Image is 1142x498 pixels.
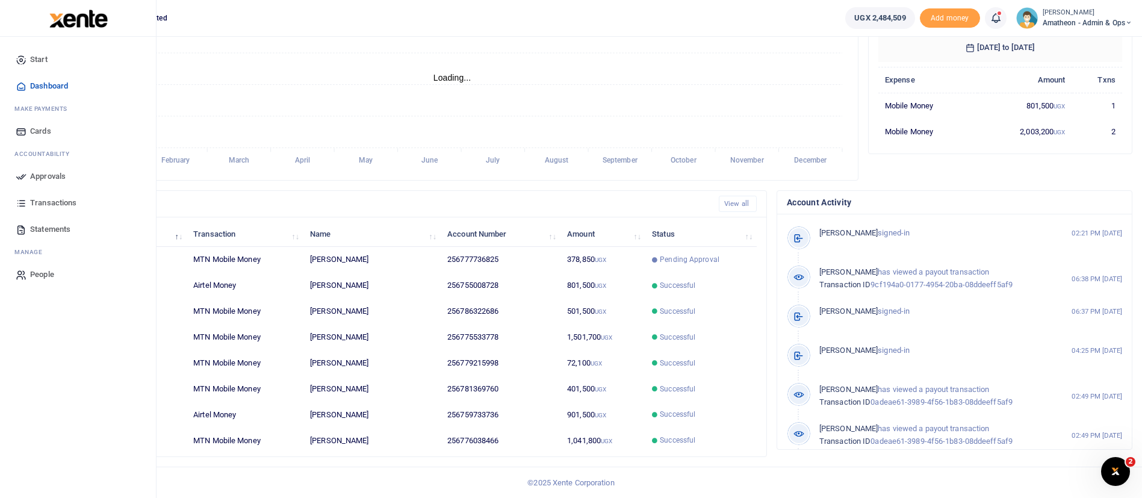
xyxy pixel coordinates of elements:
span: [PERSON_NAME] [819,307,878,316]
img: profile-user [1016,7,1038,29]
td: Airtel Money [187,273,303,299]
td: [PERSON_NAME] [303,273,441,299]
a: Add money [920,13,980,22]
span: anage [20,247,43,257]
span: countability [23,149,69,158]
a: Dashboard [10,73,146,99]
tspan: October [671,157,697,165]
small: UGX [595,386,606,393]
span: Successful [660,384,695,394]
td: 401,500 [560,376,645,402]
td: 1 [1072,93,1122,119]
h6: [DATE] to [DATE] [878,33,1122,62]
tspan: May [359,157,373,165]
td: 2 [1072,119,1122,144]
span: Successful [660,306,695,317]
tspan: September [603,157,638,165]
tspan: December [794,157,827,165]
td: [PERSON_NAME] [303,402,441,428]
td: Mobile Money [878,93,978,119]
span: Amatheon - Admin & Ops [1043,17,1132,28]
span: Successful [660,409,695,420]
td: MTN Mobile Money [187,350,303,376]
small: UGX [595,257,606,263]
td: [PERSON_NAME] [303,247,441,273]
span: Successful [660,358,695,369]
li: Ac [10,145,146,163]
td: 256775533778 [441,325,560,350]
td: MTN Mobile Money [187,325,303,350]
td: 801,500 [560,273,645,299]
tspan: June [421,157,438,165]
th: Txns [1072,67,1122,93]
th: Amount [978,67,1072,93]
th: Status: activate to sort column ascending [645,221,757,247]
td: 72,100 [560,350,645,376]
span: Transactions [30,197,76,209]
a: Cards [10,118,146,145]
h4: Account Activity [787,196,1122,209]
th: Name: activate to sort column ascending [303,221,441,247]
td: 901,500 [560,402,645,428]
small: UGX [1054,129,1065,135]
td: 256786322686 [441,299,560,325]
li: M [10,243,146,261]
td: [PERSON_NAME] [303,299,441,325]
td: 256759733736 [441,402,560,428]
th: Account Number: activate to sort column ascending [441,221,560,247]
small: 02:49 PM [DATE] [1072,431,1122,441]
span: [PERSON_NAME] [819,228,878,237]
span: Cards [30,125,51,137]
td: 256781369760 [441,376,560,402]
tspan: February [161,157,190,165]
td: 378,850 [560,247,645,273]
td: 256777736825 [441,247,560,273]
td: 256776038466 [441,428,560,453]
td: MTN Mobile Money [187,376,303,402]
span: Pending Approval [660,254,719,265]
span: [PERSON_NAME] [819,267,878,276]
th: Amount: activate to sort column ascending [560,221,645,247]
p: has viewed a payout transaction 0adeae61-3989-4f56-1b83-08ddeeff5af9 [819,384,1046,409]
li: M [10,99,146,118]
p: signed-in [819,227,1046,240]
td: Airtel Money [187,402,303,428]
td: 2,003,200 [978,119,1072,144]
span: [PERSON_NAME] [819,346,878,355]
a: Approvals [10,163,146,190]
p: has viewed a payout transaction 9cf194a0-0177-4954-20ba-08ddeeff5af9 [819,266,1046,291]
p: signed-in [819,344,1046,357]
td: [PERSON_NAME] [303,376,441,402]
small: UGX [595,282,606,289]
td: 1,501,700 [560,325,645,350]
span: People [30,269,54,281]
span: Transaction ID [819,397,870,406]
td: [PERSON_NAME] [303,428,441,453]
span: Transaction ID [819,437,870,446]
small: UGX [591,360,602,367]
text: Loading... [433,73,471,82]
span: Start [30,54,48,66]
th: Expense [878,67,978,93]
img: logo-large [49,10,108,28]
a: UGX 2,484,509 [845,7,914,29]
span: Statements [30,223,70,235]
small: UGX [601,438,612,444]
th: Transaction: activate to sort column ascending [187,221,303,247]
tspan: July [486,157,500,165]
p: signed-in [819,305,1046,318]
span: ake Payments [20,104,67,113]
td: 801,500 [978,93,1072,119]
span: Add money [920,8,980,28]
small: 06:37 PM [DATE] [1072,307,1122,317]
tspan: March [229,157,250,165]
td: 256755008728 [441,273,560,299]
span: Transaction ID [819,280,870,289]
span: 2 [1126,457,1135,467]
li: Wallet ballance [840,7,919,29]
tspan: August [545,157,569,165]
td: MTN Mobile Money [187,299,303,325]
td: Mobile Money [878,119,978,144]
span: Successful [660,332,695,343]
small: 02:21 PM [DATE] [1072,228,1122,238]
